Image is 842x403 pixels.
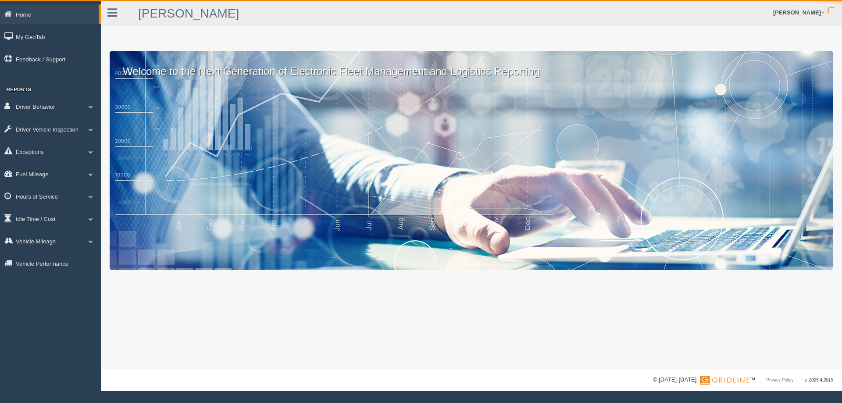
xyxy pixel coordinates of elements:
span: v. 2025.4.2019 [805,378,833,382]
a: Privacy Policy [766,378,793,382]
img: Gridline [700,376,749,385]
div: © [DATE]-[DATE] - ™ [653,375,833,385]
a: [PERSON_NAME] [138,7,239,20]
p: Welcome to the Next Generation of Electronic Fleet Management and Logistics Reporting [110,51,833,79]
